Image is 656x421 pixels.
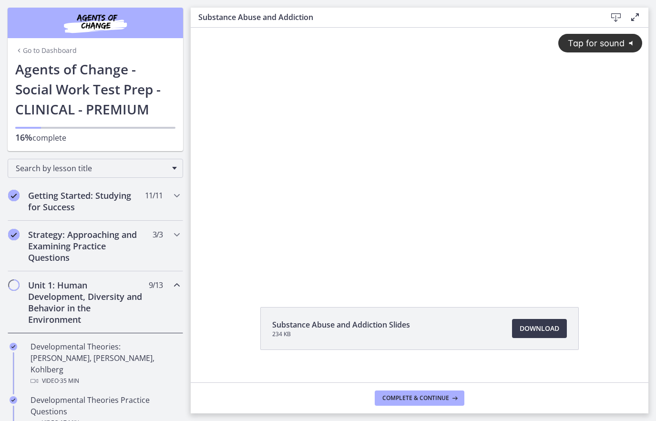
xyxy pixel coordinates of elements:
span: Search by lesson title [16,163,167,174]
h2: Strategy: Approaching and Examining Practice Questions [28,229,144,263]
span: 11 / 11 [145,190,163,201]
i: Completed [8,229,20,240]
img: Agents of Change [38,11,153,34]
span: 3 / 3 [153,229,163,240]
span: Complete & continue [382,394,449,402]
div: Search by lesson title [8,159,183,178]
span: 9 / 13 [149,279,163,291]
h1: Agents of Change - Social Work Test Prep - CLINICAL - PREMIUM [15,59,175,119]
a: Go to Dashboard [15,46,77,55]
a: Download [512,319,567,338]
i: Completed [10,396,17,404]
div: Developmental Theories: [PERSON_NAME], [PERSON_NAME], Kohlberg [31,341,179,387]
h2: Unit 1: Human Development, Diversity and Behavior in the Environment [28,279,144,325]
i: Completed [10,343,17,350]
span: Download [520,323,559,334]
h2: Getting Started: Studying for Success [28,190,144,213]
h3: Substance Abuse and Addiction [198,11,591,23]
span: 16% [15,132,32,143]
span: Substance Abuse and Addiction Slides [272,319,410,330]
div: Video [31,375,179,387]
span: · 35 min [59,375,79,387]
p: complete [15,132,175,144]
span: 234 KB [272,330,410,338]
i: Completed [8,190,20,201]
iframe: Video Lesson [191,28,648,285]
button: Complete & continue [375,390,464,406]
